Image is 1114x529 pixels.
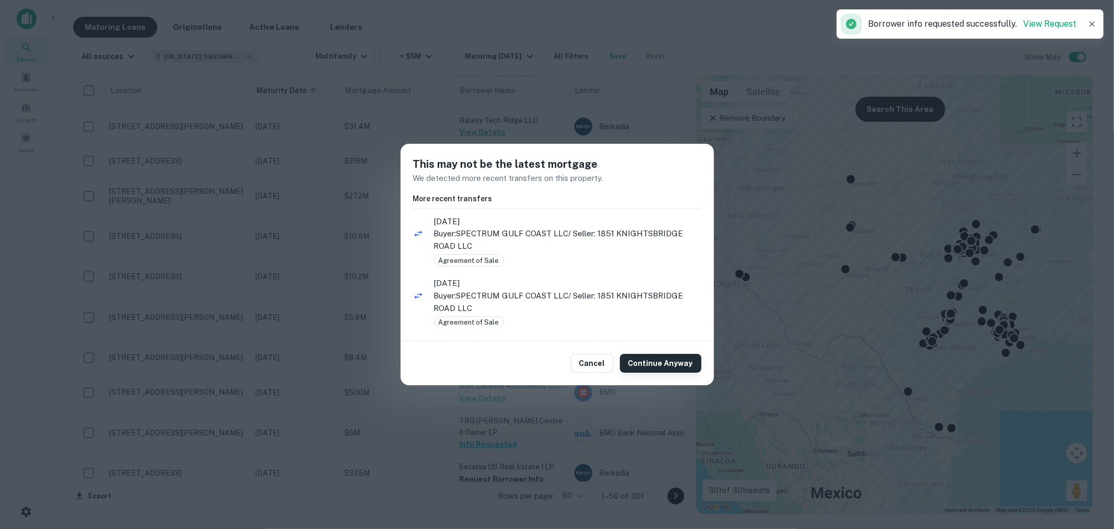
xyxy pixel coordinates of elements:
button: Cancel [571,354,614,373]
p: Buyer: SPECTRUM GULF COAST LLC / Seller: 1851 KNIGHTSBRIDGE ROAD LLC [434,290,701,314]
div: Agreement of Sale [434,254,504,267]
h5: This may not be the latest mortgage [413,156,701,172]
span: Agreement of Sale [435,317,503,328]
p: We detected more recent transfers on this property. [413,172,701,185]
div: Agreement of Sale [434,316,504,329]
button: Continue Anyway [620,354,701,373]
span: [DATE] [434,215,701,228]
span: [DATE] [434,277,701,290]
iframe: Chat Widget [1062,445,1114,496]
h6: More recent transfers [413,193,701,204]
a: View Request [1023,19,1076,29]
p: Borrower info requested successfully. [868,18,1076,30]
p: Buyer: SPECTRUM GULF COAST LLC / Seller: 1851 KNIGHTSBRIDGE ROAD LLC [434,227,701,252]
span: Agreement of Sale [435,256,503,266]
